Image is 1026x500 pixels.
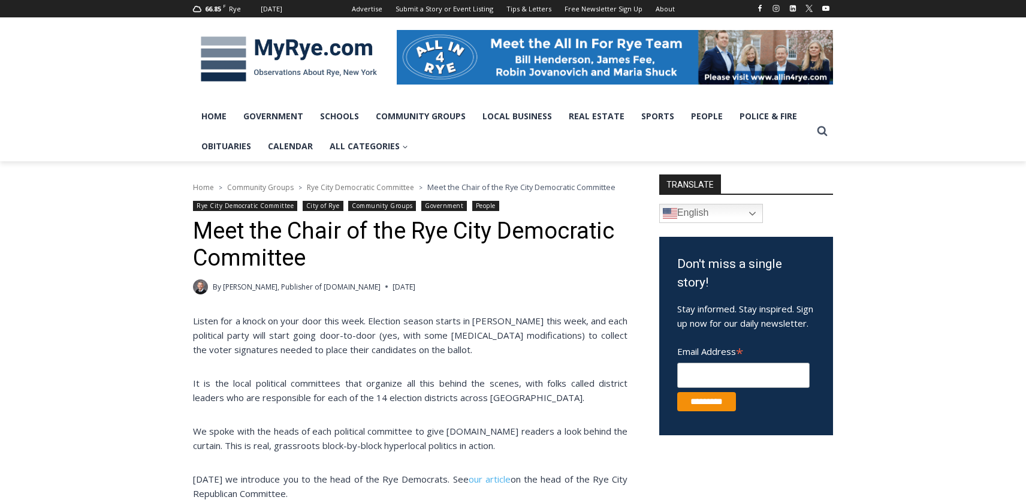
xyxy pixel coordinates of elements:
a: Community Groups [348,201,416,211]
a: Calendar [259,131,321,161]
a: English [659,204,763,223]
a: Instagram [769,1,783,16]
a: Rye City Democratic Committee [193,201,297,211]
a: YouTube [819,1,833,16]
time: [DATE] [393,281,415,293]
a: Government [421,201,467,211]
nav: Primary Navigation [193,101,811,162]
h3: Don't miss a single story! [677,255,815,293]
a: Real Estate [560,101,633,131]
span: All Categories [330,140,408,153]
p: We spoke with the heads of each political committee to give [DOMAIN_NAME] readers a look behind t... [193,424,627,453]
a: All Categories [321,131,417,161]
a: Police & Fire [731,101,805,131]
a: People [472,201,499,211]
h1: Meet the Chair of the Rye City Democratic Committee [193,218,627,272]
a: Author image [193,279,208,294]
a: Home [193,101,235,131]
span: > [298,183,302,192]
img: All in for Rye [397,30,833,84]
a: our article [469,473,511,485]
a: Community Groups [367,101,474,131]
p: It is the local political committees that organize all this behind the scenes, with folks called ... [193,376,627,405]
label: Email Address [677,339,810,361]
a: Linkedin [786,1,800,16]
a: Obituaries [193,131,259,161]
span: By [213,281,221,293]
a: [PERSON_NAME], Publisher of [DOMAIN_NAME] [223,282,381,292]
p: Stay informed. Stay inspired. Sign up now for our daily newsletter. [677,302,815,330]
a: Community Groups [227,182,294,192]
div: Rye [229,4,241,14]
a: Local Business [474,101,560,131]
nav: Breadcrumbs [193,181,627,193]
strong: TRANSLATE [659,174,721,194]
a: City of Rye [303,201,343,211]
span: F [223,2,226,9]
div: [DATE] [261,4,282,14]
img: MyRye.com [193,28,385,91]
a: People [683,101,731,131]
a: Home [193,182,214,192]
img: en [663,206,677,221]
span: 66.85 [205,4,221,13]
a: X [802,1,816,16]
a: Schools [312,101,367,131]
span: > [219,183,222,192]
span: > [419,183,423,192]
button: View Search Form [811,121,833,142]
a: Government [235,101,312,131]
p: Listen for a knock on your door this week. Election season starts in [PERSON_NAME] this week, and... [193,314,627,357]
a: Facebook [753,1,767,16]
a: Sports [633,101,683,131]
a: Rye City Democratic Committee [307,182,414,192]
span: Meet the Chair of the Rye City Democratic Committee [427,182,615,192]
